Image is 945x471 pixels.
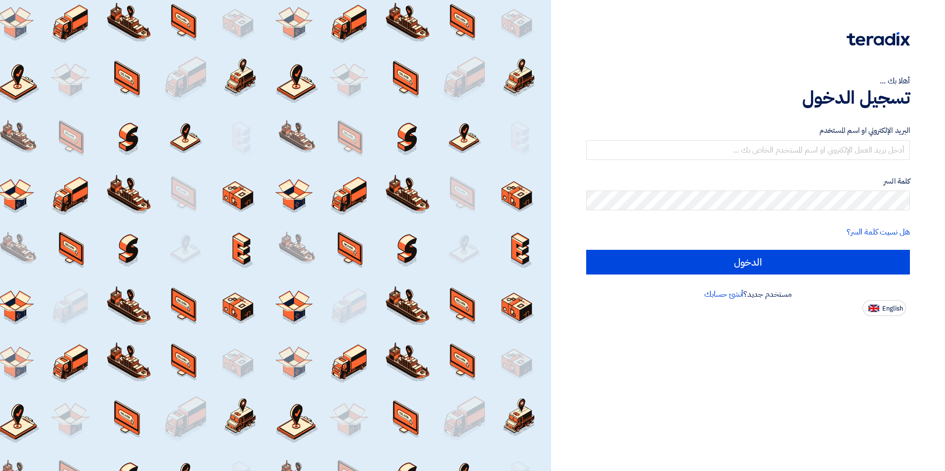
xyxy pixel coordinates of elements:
label: كلمة السر [586,176,910,187]
input: الدخول [586,250,910,275]
a: أنشئ حسابك [704,288,743,300]
span: English [882,305,903,312]
div: مستخدم جديد؟ [586,288,910,300]
button: English [862,300,906,316]
div: أهلا بك ... [586,75,910,87]
h1: تسجيل الدخول [586,87,910,109]
img: Teradix logo [847,32,910,46]
a: هل نسيت كلمة السر؟ [847,226,910,238]
img: en-US.png [868,305,879,312]
input: أدخل بريد العمل الإلكتروني او اسم المستخدم الخاص بك ... [586,140,910,160]
label: البريد الإلكتروني او اسم المستخدم [586,125,910,136]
